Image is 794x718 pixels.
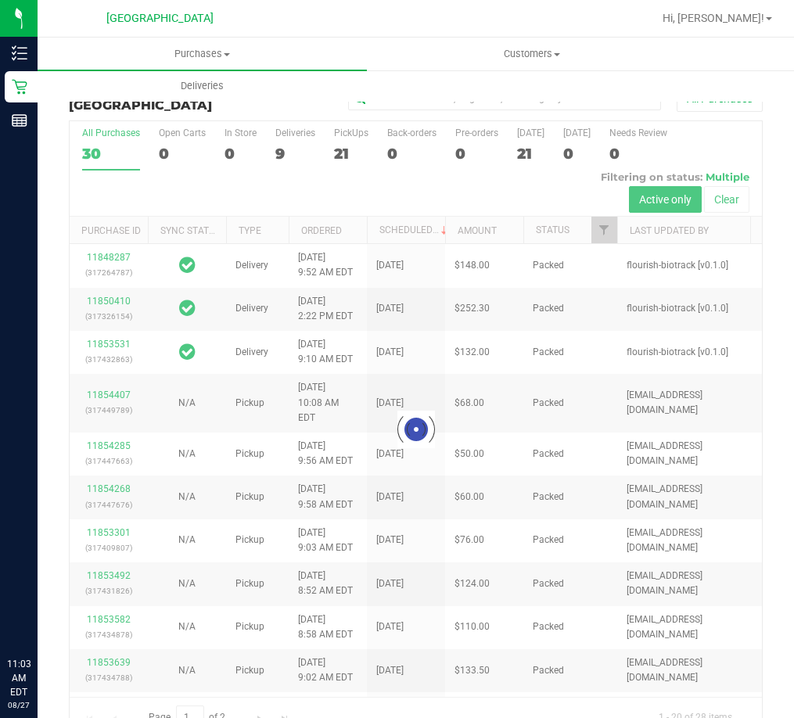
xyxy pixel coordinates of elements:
h3: Purchase Summary: [69,84,300,112]
span: Purchases [38,47,367,61]
p: 11:03 AM EDT [7,657,31,699]
p: 08/27 [7,699,31,711]
inline-svg: Reports [12,113,27,128]
iframe: Resource center [16,593,63,640]
a: Customers [367,38,696,70]
span: Customers [368,47,695,61]
span: Hi, [PERSON_NAME]! [663,12,764,24]
span: Deliveries [160,79,245,93]
inline-svg: Inventory [12,45,27,61]
span: [GEOGRAPHIC_DATA] [69,98,212,113]
inline-svg: Retail [12,79,27,95]
span: [GEOGRAPHIC_DATA] [106,12,214,25]
a: Deliveries [38,70,367,102]
a: Purchases [38,38,367,70]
